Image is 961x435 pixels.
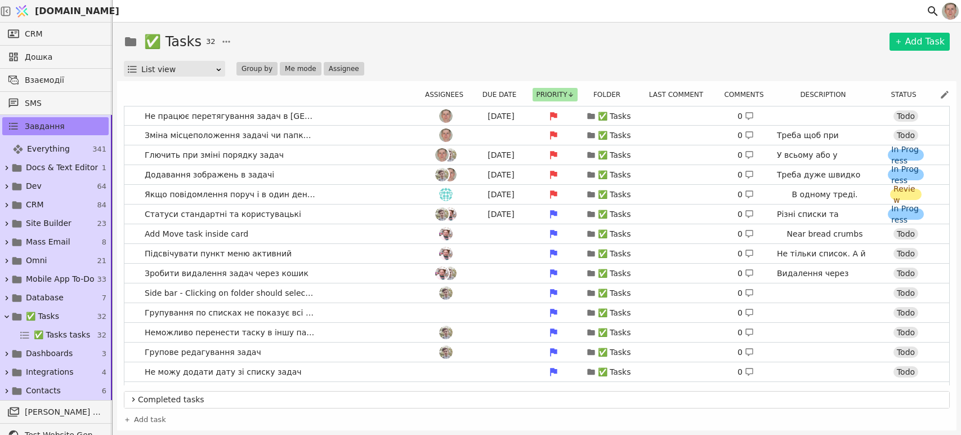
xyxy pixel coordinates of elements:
[897,130,915,141] span: Todo
[124,185,949,204] a: Якщо повідомлення поруч і в один день то мають бути разомih[DATE]✅ Tasks0 В одному треді.Review
[26,273,95,285] span: Mobile App To-Do
[25,406,103,418] span: [PERSON_NAME] розсилки
[25,51,103,63] span: Дошка
[476,189,526,201] div: [DATE]
[443,148,457,162] img: Ad
[737,366,754,378] div: 0
[598,307,631,319] p: ✅ Tasks
[97,330,106,341] span: 32
[443,207,457,221] img: Хр
[140,167,279,183] span: Додавання зображень в задачі
[124,343,949,362] a: Групове редагування задачAd✅ Tasks0 Todo
[26,162,98,174] span: Docs & Text Editor
[476,208,526,220] div: [DATE]
[97,199,106,211] span: 84
[2,48,109,66] a: Дошка
[25,28,43,40] span: CRM
[140,108,320,125] span: Не працює перетягування задач в [GEOGRAPHIC_DATA]
[439,247,453,260] img: Хр
[439,326,453,339] img: Ad
[439,109,453,123] img: Ро
[124,205,949,224] a: Статуси стандартні та користувацькіAdХр[DATE]✅ Tasks0 Різні списки та фолдери мають свої статуси....
[144,32,202,52] h1: ✅ Tasks
[26,255,47,267] span: Omni
[942,3,959,20] img: 1560949290925-CROPPED-IMG_0201-2-.jpg
[890,33,950,51] a: Add Task
[777,208,873,315] p: Різні списки та фолдери мають свої статуси. Але є ієрархія. Якщо в папки є набір статусів. Папка ...
[27,143,70,155] span: Everything
[124,382,949,401] a: Поправити скролбари
[891,163,920,186] span: In Progress
[140,226,253,242] span: Add Move task inside card
[533,88,578,101] div: Priority
[598,366,631,378] p: ✅ Tasks
[25,97,103,109] span: SMS
[439,227,453,241] img: Хр
[787,228,863,240] p: Near bread crumbs
[476,149,526,161] div: [DATE]
[2,71,109,89] a: Взаємодії
[737,347,754,358] div: 0
[737,149,754,161] div: 0
[206,36,216,47] span: 32
[141,61,215,77] div: List view
[124,244,949,263] a: Підсвічувати пункт меню активнийХр✅ Tasks0 Не тільки список. А й батьківські папкиTodo
[897,228,915,239] span: Todo
[422,88,473,101] button: Assignees
[777,169,873,240] p: Треба дуже швидко для Металіки. Може бейс64 там, попередньо на льоту зменшивши розмір та затиснувши?
[737,327,754,339] div: 0
[140,265,313,282] span: Зробити видалення задач через кошик
[737,169,754,181] div: 0
[140,285,320,301] span: Side bar - Clicking on folder should select and open tree
[138,394,945,406] span: Completed tasks
[598,228,631,240] p: ✅ Tasks
[598,189,631,201] p: ✅ Tasks
[140,344,266,361] span: Групове редагування задач
[643,88,716,101] div: Last comment
[140,384,241,400] span: Поправити скролбари
[11,1,113,22] a: [DOMAIN_NAME]
[124,126,949,145] a: Зміна місцеположення задачі чи папки чи лістаРо✅ Tasks0 Треба щоб при редагуванні задачі чи папки...
[435,148,449,162] img: Ро
[721,88,774,101] button: Comments
[140,127,320,144] span: Зміна місцеположення задачі чи папки чи ліста
[97,218,106,229] span: 23
[777,149,873,279] p: У всьому або у вибраних асайні. [PERSON_NAME] не перетягує задачу одразу, а [PERSON_NAME] перетяг...
[737,307,754,319] div: 0
[777,248,873,272] p: Не тільки список. А й батьківські папки
[124,224,949,243] a: Add Move task inside cardХр✅ Tasks0 Near bread crumbsTodo
[97,311,106,322] span: 32
[533,88,577,101] button: Priority
[140,364,306,380] span: Не можу додати дату зі списку задач
[598,149,631,161] p: ✅ Tasks
[476,169,526,181] div: [DATE]
[887,88,926,101] button: Status
[435,207,449,221] img: Ad
[92,144,106,155] span: 341
[897,347,915,358] span: Todo
[439,345,453,359] img: Ad
[891,203,920,225] span: In Progress
[102,292,106,304] span: 7
[25,74,103,86] span: Взаємодії
[34,329,90,341] span: ✅ Tasks tasks
[737,248,754,260] div: 0
[737,189,754,201] div: 0
[582,88,638,101] div: Folder
[598,327,631,339] p: ✅ Tasks
[897,327,915,338] span: Todo
[897,110,915,122] span: Todo
[590,88,631,101] button: Folder
[280,62,321,76] button: Me mode
[134,414,166,425] span: Add task
[26,199,44,211] span: CRM
[435,267,449,280] img: Хр
[236,62,278,76] button: Group by
[140,206,306,223] span: Статуси стандартні та користувацькі
[25,121,65,132] span: Завдання
[598,248,631,260] p: ✅ Tasks
[598,169,631,181] p: ✅ Tasks
[737,228,754,240] div: 0
[324,62,364,76] button: Assignee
